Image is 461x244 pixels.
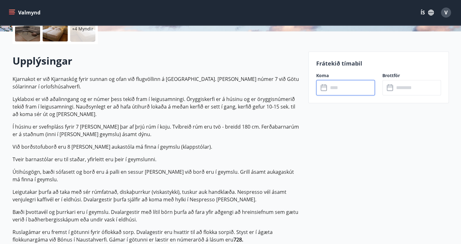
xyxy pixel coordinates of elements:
[13,75,301,90] p: Kjarnakot er við Kjarnaskóg fyrir sunnan og ofan við flugvöllinn á [GEOGRAPHIC_DATA]. [PERSON_NAM...
[13,143,301,151] p: Við borðstofuborð eru 8 [PERSON_NAME] aukastóla má finna í geymslu (klappstólar).
[316,72,375,79] label: Koma
[13,123,301,138] p: Í húsinu er svefnpláss fyrir 7 [PERSON_NAME] þar af þrjú rúm í koju. Tvíbreið rúm eru tvö - breid...
[8,7,43,18] button: menu
[444,9,448,16] span: V
[72,26,93,32] p: +4 Myndir
[233,236,243,243] strong: 728.
[13,188,301,203] p: Leigutakar þurfa að taka með sér rúmfatnað, diskaþurrkur (viskastykki), tuskur auk handklæða. Nes...
[382,72,441,79] label: Brottför
[438,5,453,20] button: V
[13,168,301,183] p: Útihúsgögn, bæði sófasett og borð eru á palli en sessur [PERSON_NAME] við borð eru í geymslu. Gri...
[13,208,301,223] p: Bæði þvottavél og þurrkari eru í geymslu. Dvalargestir með lítil börn þurfa að fara yfir aðgengi ...
[13,156,301,163] p: Tveir barnastólar eru til staðar, yfirleitt eru þeir í geymslunni.
[13,95,301,118] p: Lyklaboxi er við aðalinngang og er númer þess tekið fram í leigusamningi. Öryggiskerfi er á húsin...
[13,228,301,243] p: Ruslagámar eru fremst í götunni fyrir óflokkað sorp. Dvalagestir eru hvattir til að flokka sorpið...
[417,7,437,18] button: ÍS
[13,54,301,68] h2: Upplýsingar
[316,59,441,67] p: Frátekið tímabil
